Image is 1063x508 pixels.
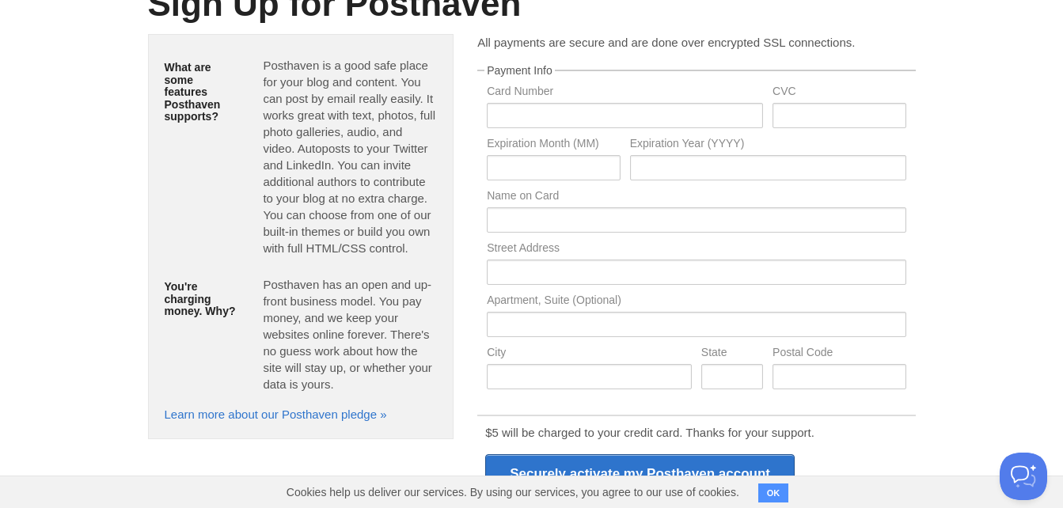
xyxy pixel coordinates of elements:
[263,276,437,392] p: Posthaven has an open and up-front business model. You pay money, and we keep your websites onlin...
[165,62,240,123] h5: What are some features Posthaven supports?
[487,138,620,153] label: Expiration Month (MM)
[487,294,905,309] label: Apartment, Suite (Optional)
[487,242,905,257] label: Street Address
[701,347,763,362] label: State
[263,57,437,256] p: Posthaven is a good safe place for your blog and content. You can post by email really easily. It...
[165,281,240,317] h5: You're charging money. Why?
[477,34,915,51] p: All payments are secure and are done over encrypted SSL connections.
[484,65,555,76] legend: Payment Info
[485,424,907,441] p: $5 will be charged to your credit card. Thanks for your support.
[271,476,755,508] span: Cookies help us deliver our services. By using our services, you agree to our use of cookies.
[773,85,905,100] label: CVC
[487,347,692,362] label: City
[630,138,906,153] label: Expiration Year (YYYY)
[1000,453,1047,500] iframe: Help Scout Beacon - Open
[487,190,905,205] label: Name on Card
[485,454,795,494] input: Securely activate my Posthaven account
[773,347,905,362] label: Postal Code
[165,408,387,421] a: Learn more about our Posthaven pledge »
[487,85,763,100] label: Card Number
[758,483,789,502] button: OK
